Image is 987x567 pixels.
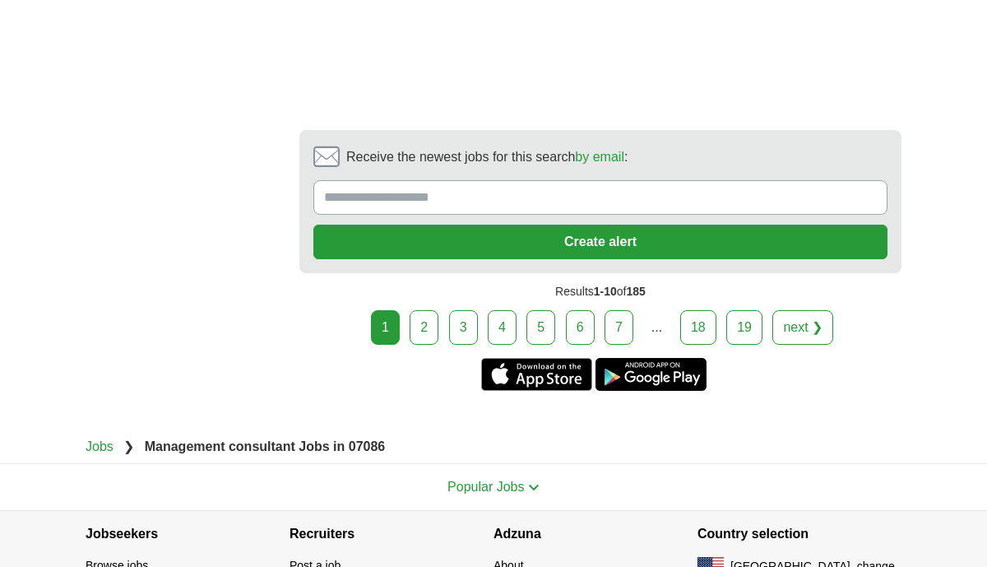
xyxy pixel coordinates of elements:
div: Results of [299,273,901,310]
a: 6 [566,310,595,345]
button: Create alert [313,225,887,259]
div: ... [640,311,673,344]
a: next ❯ [772,310,833,345]
a: Jobs [86,439,114,453]
a: Get the Android app [595,358,707,391]
a: 2 [410,310,438,345]
span: 1-10 [594,285,617,298]
span: Receive the newest jobs for this search : [346,147,628,167]
span: ❯ [123,439,134,453]
a: 4 [488,310,517,345]
a: 18 [680,310,716,345]
img: toggle icon [528,484,540,491]
a: 19 [726,310,762,345]
a: 3 [449,310,478,345]
span: 185 [627,285,646,298]
a: 7 [605,310,633,345]
div: 1 [371,310,400,345]
h4: Country selection [697,511,901,557]
strong: Management consultant Jobs in 07086 [145,439,386,453]
span: Popular Jobs [447,480,524,494]
a: Get the iPhone app [481,358,592,391]
a: 5 [526,310,555,345]
a: by email [575,150,624,164]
